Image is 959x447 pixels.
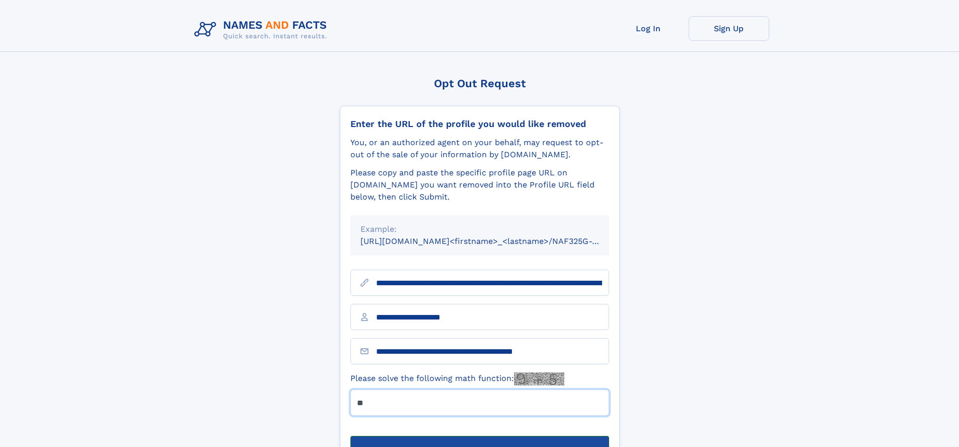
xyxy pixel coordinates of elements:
[689,16,769,41] a: Sign Up
[340,77,620,90] div: Opt Out Request
[350,137,609,161] div: You, or an authorized agent on your behalf, may request to opt-out of the sale of your informatio...
[190,16,335,43] img: Logo Names and Facts
[350,118,609,130] div: Enter the URL of the profile you would like removed
[350,372,564,386] label: Please solve the following math function:
[608,16,689,41] a: Log In
[360,223,599,235] div: Example:
[360,236,628,246] small: [URL][DOMAIN_NAME]<firstname>_<lastname>/NAF325G-xxxxxxxx
[350,167,609,203] div: Please copy and paste the specific profile page URL on [DOMAIN_NAME] you want removed into the Pr...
